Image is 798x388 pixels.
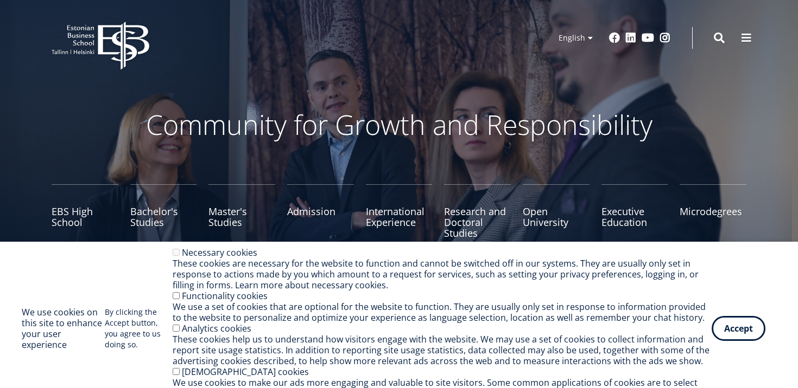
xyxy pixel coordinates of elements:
a: Youtube [642,33,654,43]
a: Bachelor's Studies [130,184,197,238]
a: Facebook [609,33,620,43]
a: Research and Doctoral Studies [444,184,511,238]
a: Linkedin [625,33,636,43]
a: Executive Education [601,184,668,238]
label: Analytics cookies [182,322,251,334]
div: These cookies are necessary for the website to function and cannot be switched off in our systems... [173,258,712,290]
a: EBS High School [52,184,118,238]
a: Admission [287,184,354,238]
label: Necessary cookies [182,247,257,258]
a: Open University [523,184,590,238]
p: By clicking the Accept button, you agree to us doing so. [105,307,172,350]
a: International Experience [366,184,433,238]
button: Accept [712,316,765,341]
a: Master's Studies [208,184,275,238]
a: Microdegrees [680,184,746,238]
div: These cookies help us to understand how visitors engage with the website. We may use a set of coo... [173,334,712,366]
label: Functionality cookies [182,290,268,302]
div: We use a set of cookies that are optional for the website to function. They are usually only set ... [173,301,712,323]
p: Community for Growth and Responsibility [111,108,687,141]
label: [DEMOGRAPHIC_DATA] cookies [182,366,309,378]
h2: We use cookies on this site to enhance your user experience [22,307,105,350]
a: Instagram [660,33,670,43]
